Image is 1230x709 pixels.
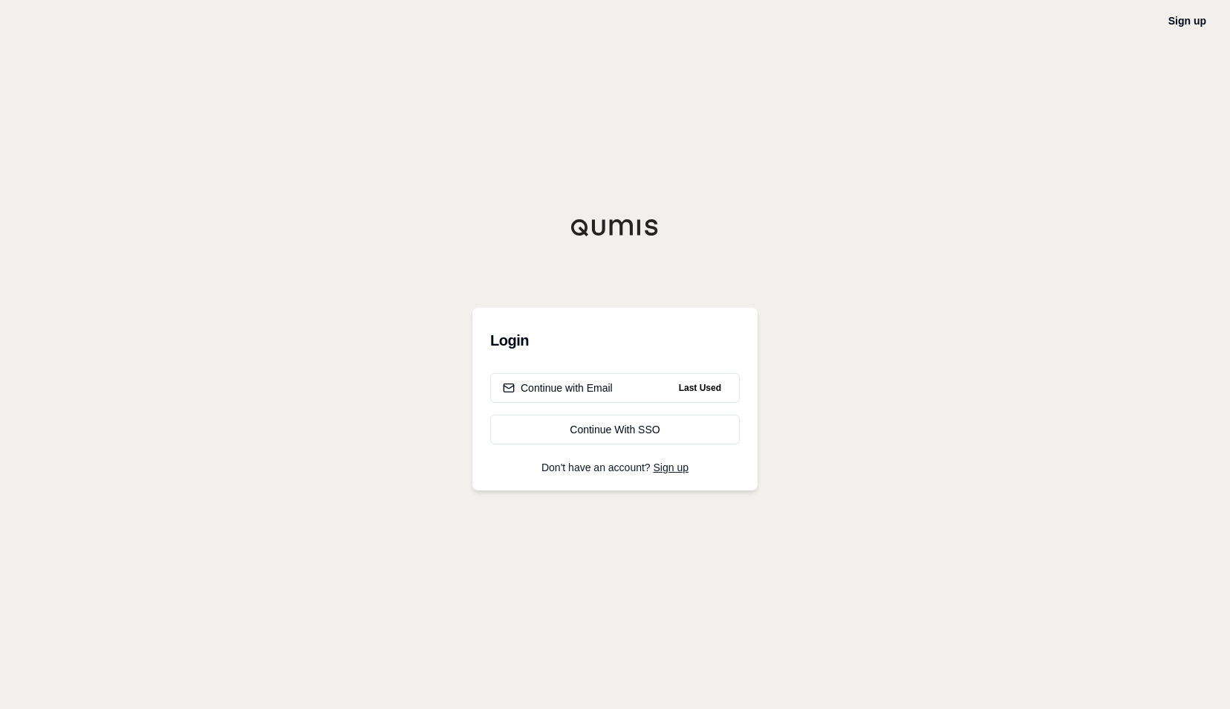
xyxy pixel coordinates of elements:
a: Sign up [654,462,689,473]
a: Continue With SSO [490,415,740,444]
div: Continue with Email [503,381,613,395]
h3: Login [490,326,740,355]
img: Qumis [570,218,660,236]
a: Sign up [1168,15,1206,27]
button: Continue with EmailLast Used [490,373,740,403]
div: Continue With SSO [503,422,727,437]
span: Last Used [673,379,727,397]
p: Don't have an account? [490,462,740,473]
